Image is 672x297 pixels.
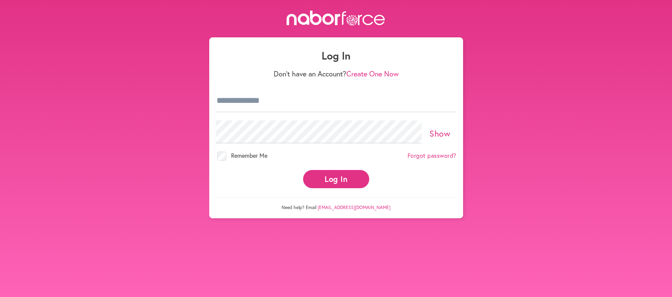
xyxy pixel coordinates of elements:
[408,152,456,159] a: Forgot password?
[216,69,456,78] p: Don't have an Account?
[231,151,267,159] span: Remember Me
[346,69,399,78] a: Create One Now
[216,197,456,210] p: Need help? Email
[216,49,456,62] h1: Log In
[303,170,369,188] button: Log In
[429,128,450,139] a: Show
[318,204,390,210] a: [EMAIL_ADDRESS][DOMAIN_NAME]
